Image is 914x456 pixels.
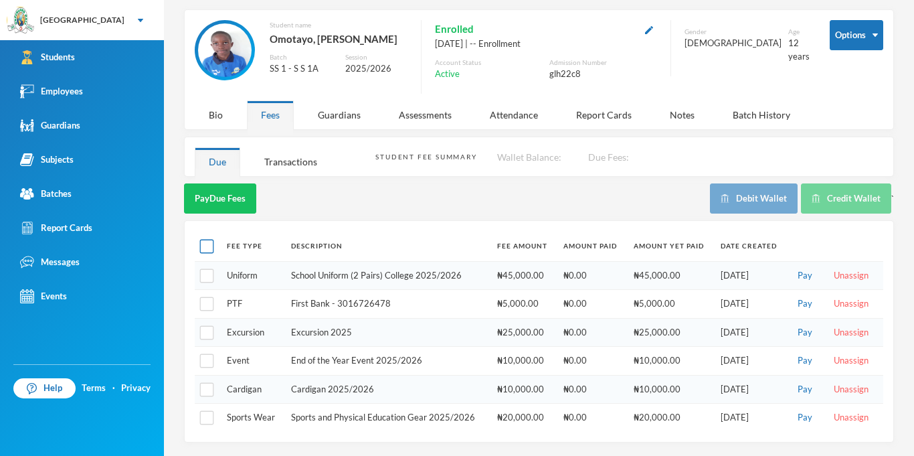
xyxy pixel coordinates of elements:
td: ₦5,000.00 [627,290,715,319]
td: ₦0.00 [557,290,626,319]
div: Messages [20,255,80,269]
button: Pay [794,325,816,340]
button: Debit Wallet [710,183,798,214]
div: Attendance [476,100,552,129]
td: ₦10,000.00 [627,375,715,404]
div: Assessments [385,100,466,129]
button: Credit Wallet [801,183,891,214]
img: logo [7,7,34,34]
div: Transactions [250,147,331,176]
td: ₦0.00 [557,404,626,432]
div: glh22c8 [549,68,657,81]
button: Unassign [830,382,873,397]
td: Excursion [220,318,284,347]
td: ₦5,000.00 [490,290,557,319]
button: Unassign [830,297,873,311]
div: Due [195,147,240,176]
td: ₦0.00 [557,318,626,347]
span: Active [435,68,460,81]
a: Help [13,378,76,398]
td: School Uniform (2 Pairs) College 2025/2026 [284,261,490,290]
td: Cardigan 2025/2026 [284,375,490,404]
button: Unassign [830,269,873,283]
td: ₦45,000.00 [627,261,715,290]
div: 12 years [788,37,810,63]
div: Batches [20,187,72,201]
div: 2025/2026 [345,62,407,76]
img: STUDENT [198,23,252,77]
span: Enrolled [435,20,474,37]
div: Fees [247,100,294,129]
button: Pay [794,410,816,425]
div: Student name [270,20,407,30]
th: Amount Yet Paid [627,231,715,261]
div: Student Fee Summary [375,152,476,162]
button: Pay [794,269,816,283]
button: PayDue Fees [184,183,256,214]
div: Report Cards [562,100,646,129]
td: ₦0.00 [557,375,626,404]
td: End of the Year Event 2025/2026 [284,347,490,376]
th: Fee Amount [490,231,557,261]
td: PTF [220,290,284,319]
td: ₦45,000.00 [490,261,557,290]
button: Unassign [830,410,873,425]
td: Sports Wear [220,404,284,432]
span: Due Fees: [588,151,629,163]
div: Batch History [719,100,804,129]
td: Uniform [220,261,284,290]
th: Amount Paid [557,231,626,261]
button: Unassign [830,354,873,368]
button: Pay [794,297,816,311]
div: Batch [270,52,335,62]
span: Wallet Balance: [497,151,561,163]
div: Bio [195,100,237,129]
a: Privacy [121,382,151,395]
th: Fee Type [220,231,284,261]
td: ₦10,000.00 [490,375,557,404]
div: Report Cards [20,221,92,235]
td: Cardigan [220,375,284,404]
td: ₦25,000.00 [627,318,715,347]
td: ₦25,000.00 [490,318,557,347]
div: Employees [20,84,83,98]
td: Sports and Physical Education Gear 2025/2026 [284,404,490,432]
td: [DATE] [714,318,787,347]
div: Omotayo, [PERSON_NAME] [270,30,407,48]
td: ₦10,000.00 [627,347,715,376]
div: Account Status [435,58,543,68]
div: [GEOGRAPHIC_DATA] [40,14,124,26]
div: Guardians [20,119,80,133]
button: Unassign [830,325,873,340]
div: SS 1 - S S 1A [270,62,335,76]
div: [DEMOGRAPHIC_DATA] [684,37,782,50]
td: [DATE] [714,404,787,432]
td: Event [220,347,284,376]
td: [DATE] [714,290,787,319]
button: Edit [641,21,657,37]
div: [DATE] | -- Enrollment [435,37,657,51]
div: · [112,382,115,395]
td: First Bank - 3016726478 [284,290,490,319]
button: Pay [794,382,816,397]
a: Terms [82,382,106,395]
td: ₦0.00 [557,261,626,290]
div: Admission Number [549,58,657,68]
td: ₦20,000.00 [627,404,715,432]
div: ` [710,183,894,214]
div: Session [345,52,407,62]
td: ₦0.00 [557,347,626,376]
div: Subjects [20,153,74,167]
div: Notes [656,100,709,129]
div: Gender [684,27,782,37]
th: Date Created [714,231,787,261]
button: Pay [794,354,816,368]
button: Options [830,20,883,50]
td: ₦10,000.00 [490,347,557,376]
div: Events [20,289,67,303]
div: Age [788,27,810,37]
td: [DATE] [714,261,787,290]
div: Students [20,50,75,64]
td: [DATE] [714,347,787,376]
td: ₦20,000.00 [490,404,557,432]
